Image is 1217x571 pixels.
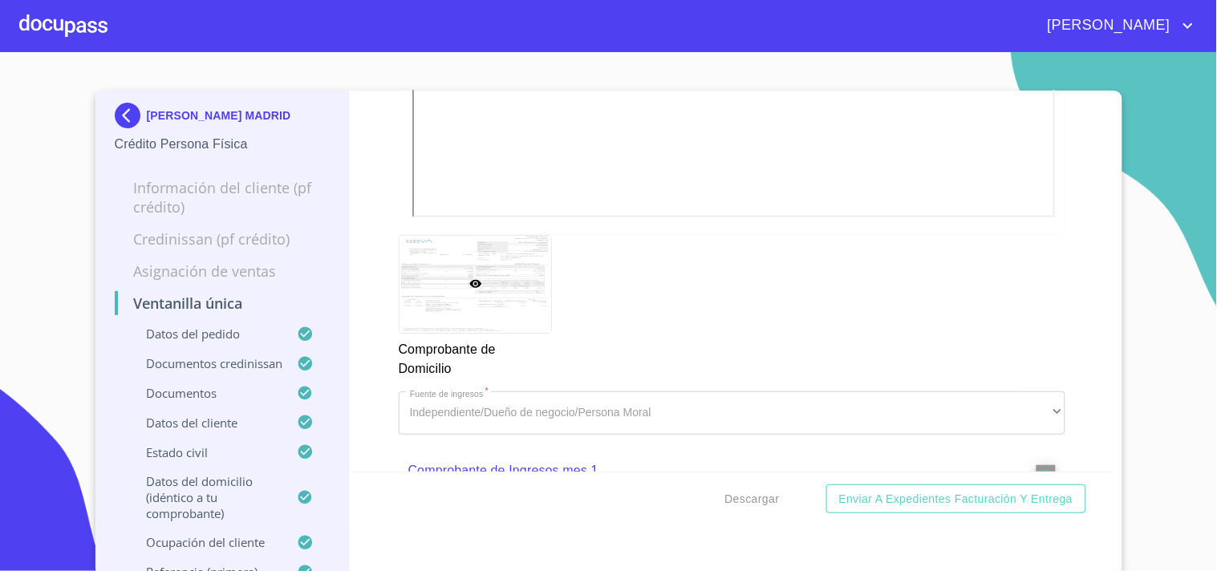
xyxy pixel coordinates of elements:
button: reject [1036,465,1056,484]
p: Asignación de Ventas [115,261,331,281]
span: [PERSON_NAME] [1036,13,1178,38]
p: Datos del cliente [115,415,298,431]
button: Descargar [719,484,786,514]
img: Docupass spot blue [115,103,147,128]
p: Datos del domicilio (idéntico a tu comprobante) [115,473,298,521]
p: Documentos CrediNissan [115,355,298,371]
p: [PERSON_NAME] MADRID [147,109,291,122]
p: Ventanilla única [115,294,331,313]
p: Credinissan (PF crédito) [115,229,331,249]
span: Enviar a Expedientes Facturación y Entrega [839,489,1073,509]
span: Descargar [725,489,780,509]
p: Estado civil [115,444,298,460]
div: Independiente/Dueño de negocio/Persona Moral [399,391,1065,435]
p: Crédito Persona Física [115,135,331,154]
p: Datos del pedido [115,326,298,342]
p: Ocupación del Cliente [115,534,298,550]
button: account of current user [1036,13,1198,38]
button: Enviar a Expedientes Facturación y Entrega [826,484,1086,514]
p: Comprobante de Domicilio [399,334,551,379]
p: Información del cliente (PF crédito) [115,178,331,217]
p: Documentos [115,385,298,401]
p: Comprobante de Ingresos mes 1 [408,461,991,480]
div: [PERSON_NAME] MADRID [115,103,331,135]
